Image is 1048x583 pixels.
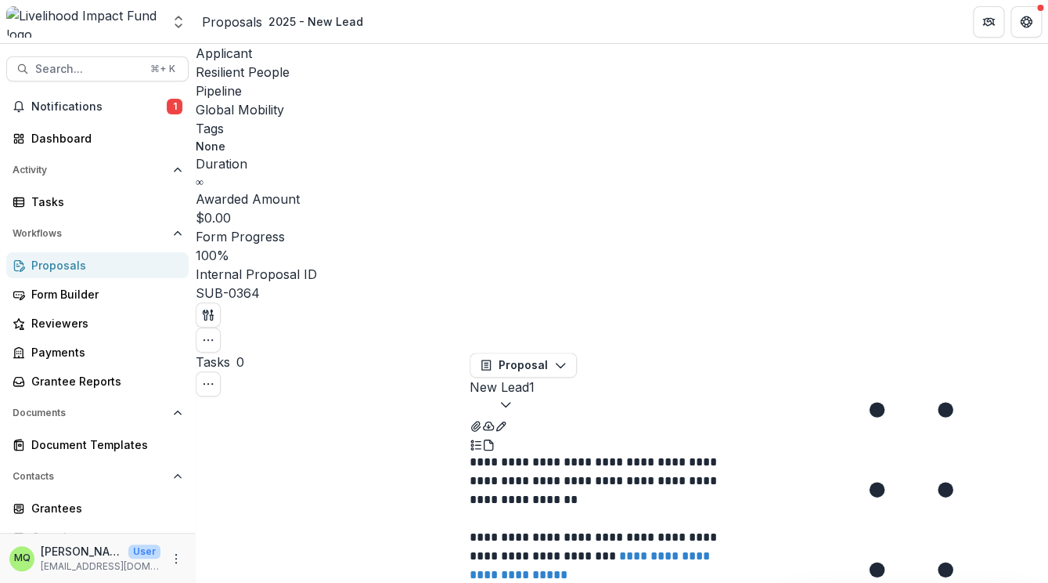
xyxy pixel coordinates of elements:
p: None [196,138,225,154]
div: Document Templates [31,436,176,453]
p: Global Mobility [196,100,284,119]
img: Livelihood Impact Fund logo [6,6,161,38]
nav: breadcrumb [202,10,369,33]
p: Tags [196,119,1048,138]
p: Form Progress [196,227,1048,246]
button: Proposal [470,353,577,378]
div: 2025 - New Lead [268,13,363,30]
span: 0 [236,354,244,370]
a: Grantee Reports [6,368,189,394]
span: Workflows [13,228,167,239]
p: User [128,545,160,559]
button: Toggle View Cancelled Tasks [196,371,221,397]
div: Grantees [31,500,176,516]
div: Constituents [31,529,176,545]
div: Payments [31,344,176,360]
a: Constituents [6,524,189,550]
p: Awarded Amount [196,190,1048,208]
div: Dashboard [31,130,176,147]
span: Activity [13,165,167,176]
div: ⌘ + K [147,60,178,78]
p: [PERSON_NAME] [41,543,122,559]
button: PDF view [482,434,495,453]
div: Proposals [31,257,176,273]
span: 1 [167,99,182,114]
p: SUB-0364 [196,284,260,302]
a: Proposals [202,13,262,31]
p: Applicant [196,44,1048,63]
span: Search... [35,63,141,76]
button: Open Activity [6,158,189,183]
div: Tasks [31,194,176,210]
button: Search... [6,56,189,81]
a: Payments [6,339,189,365]
button: Plaintext view [470,434,482,453]
p: ∞ [196,173,203,190]
button: Open Documents [6,400,189,425]
p: [EMAIL_ADDRESS][DOMAIN_NAME] [41,559,160,574]
a: Proposals [6,252,189,278]
button: Get Help [1010,6,1042,38]
p: Pipeline [196,81,1048,100]
p: Duration [196,154,1048,173]
div: Maica Quitain [14,553,31,563]
button: Open Workflows [6,221,189,246]
button: Partners [973,6,1004,38]
span: Documents [13,407,167,418]
div: Reviewers [31,315,176,331]
p: Internal Proposal ID [196,265,1048,284]
button: New Lead1 [470,378,535,415]
a: Reviewers [6,310,189,336]
h3: Tasks [196,353,230,371]
a: Dashboard [6,125,189,151]
a: Document Templates [6,432,189,458]
button: Edit as form [495,415,507,434]
div: Grantee Reports [31,373,176,389]
span: Contacts [13,471,167,482]
p: $0.00 [196,208,231,227]
a: Form Builder [6,281,189,307]
button: View Attached Files [470,415,482,434]
button: Open entity switcher [167,6,189,38]
p: 100 % [196,246,229,265]
button: Open Contacts [6,464,189,489]
button: More [167,549,185,568]
a: Grantees [6,495,189,521]
a: Tasks [6,189,189,215]
a: Resilient People [196,64,290,80]
button: Notifications1 [6,94,189,119]
span: Notifications [31,100,167,114]
div: Form Builder [31,286,176,302]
